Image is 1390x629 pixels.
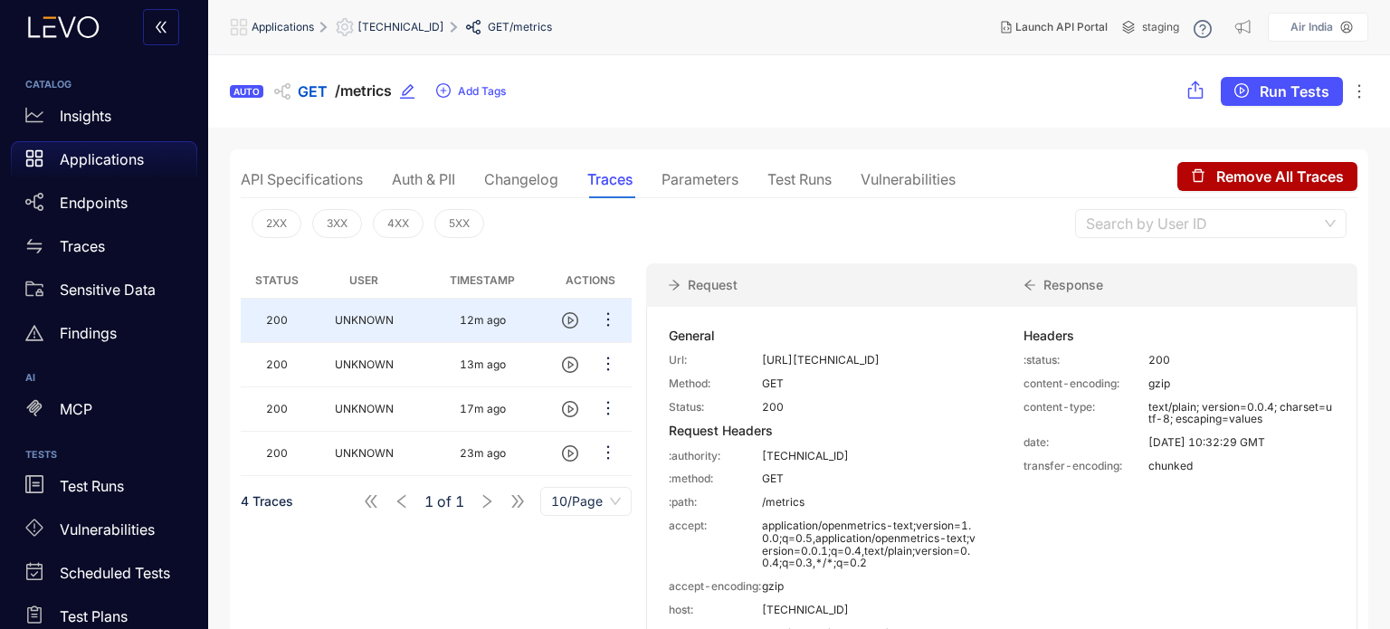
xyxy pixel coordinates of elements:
span: play-circle [1234,83,1249,100]
p: transfer-encoding: [1023,460,1148,472]
div: API Specifications [241,171,363,187]
span: ellipsis [599,310,617,331]
button: play-circle [562,306,591,335]
span: Remove All Traces [1216,168,1344,185]
button: play-circle [562,395,591,424]
p: application/openmetrics-text;version=1.0.0;q=0.5,application/openmetrics-text;version=0.0.1;q=0.4... [762,519,980,569]
p: [TECHNICAL_ID] [762,604,980,616]
p: Air India [1290,21,1333,33]
button: play-circle [562,439,591,468]
th: Actions [549,263,632,299]
div: 12m ago [460,314,506,327]
span: UNKNOWN [335,357,394,371]
button: 2XX [252,209,301,238]
p: text/plain; version=0.0.4; charset=utf-8; escaping=values [1148,401,1335,426]
span: 1 [455,493,464,510]
p: [TECHNICAL_ID] [762,450,980,462]
p: [DATE] 10:32:29 GMT [1148,436,1335,449]
span: Launch API Portal [1015,21,1108,33]
div: Request [646,263,1002,307]
span: GET [488,21,509,33]
p: Findings [60,325,117,341]
span: 5XX [449,217,470,230]
span: swap [25,237,43,255]
button: Launch API Portal [986,13,1122,42]
p: date: [1023,436,1148,449]
p: gzip [1148,377,1335,390]
div: Vulnerabilities [861,171,956,187]
h6: CATALOG [25,80,183,91]
p: Status: [669,401,762,414]
td: 200 [241,299,313,343]
span: of [424,493,464,510]
span: Run Tests [1260,83,1329,100]
a: Insights [11,98,197,141]
a: Traces [11,228,197,272]
span: plus-circle [436,83,451,100]
h6: AI [25,373,183,384]
a: MCP [11,392,197,435]
span: /metrics [335,82,392,100]
button: play-circle [562,350,591,379]
span: play-circle [562,445,578,462]
span: play-circle [562,357,578,373]
p: Test Plans [60,608,128,624]
button: ellipsis [598,439,618,468]
div: Test Runs [767,171,832,187]
td: 200 [241,343,313,387]
p: content-encoding: [1023,377,1148,390]
p: Sensitive Data [60,281,156,298]
button: ellipsis [598,306,618,335]
p: Endpoints [60,195,128,211]
span: Applications [252,21,314,33]
a: Scheduled Tests [11,555,197,598]
div: 23m ago [460,447,506,460]
p: :path: [669,496,762,509]
div: AUTO [230,85,263,98]
a: Test Runs [11,468,197,511]
a: Applications [11,141,197,185]
p: accept-encoding: [669,580,762,593]
p: /metrics [762,496,980,509]
p: Method: [669,377,762,390]
p: Scheduled Tests [60,565,170,581]
p: :method: [669,472,762,485]
a: Findings [11,315,197,358]
div: 13m ago [460,358,506,371]
span: 1 [424,493,433,510]
span: setting [336,18,357,36]
p: Vulnerabilities [60,521,155,538]
button: 4XX [373,209,424,238]
div: Request Headers [669,424,980,438]
span: staging [1142,21,1179,33]
span: ellipsis [1350,82,1368,100]
span: 10/Page [551,488,621,515]
span: GET [298,83,328,100]
span: ellipsis [599,399,617,420]
div: Auth & PII [392,171,455,187]
span: UNKNOWN [335,402,394,415]
button: edit [399,77,428,106]
span: warning [25,324,43,342]
td: 200 [241,387,313,432]
a: Vulnerabilities [11,511,197,555]
div: Changelog [484,171,558,187]
p: Applications [60,151,144,167]
div: Headers [1023,329,1335,343]
div: Parameters [662,171,738,187]
span: edit [399,83,415,100]
div: General [669,329,980,343]
p: GET [762,377,980,390]
button: 5XX [434,209,484,238]
button: play-circleRun Tests [1221,77,1343,106]
span: arrow-right [668,279,681,291]
button: double-left [143,9,179,45]
p: GET [762,472,980,485]
button: 3XX [312,209,362,238]
span: delete [1191,168,1205,185]
td: 200 [241,432,313,476]
p: 200 [762,401,980,414]
p: MCP [60,401,92,417]
h6: TESTS [25,450,183,461]
p: [URL][TECHNICAL_ID] [762,354,980,367]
